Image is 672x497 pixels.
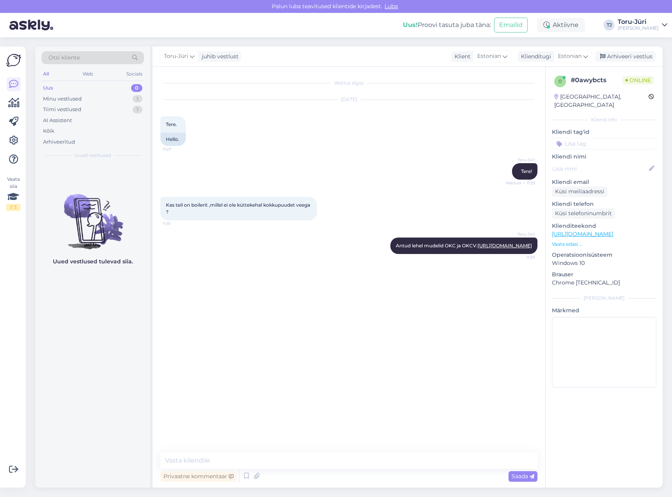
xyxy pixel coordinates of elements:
span: Estonian [477,52,501,61]
div: Küsi telefoninumbrit [552,208,615,219]
div: 1 [133,95,142,103]
span: Toru-Jüri [506,157,535,163]
div: Privaatne kommentaar [160,471,237,482]
div: 0 [131,84,142,92]
div: Proovi tasuta juba täna: [403,20,491,30]
p: Kliendi telefon [552,200,656,208]
span: Toru-Jüri [164,52,188,61]
span: Tere. [166,121,177,127]
span: 0 [559,78,562,84]
span: Antud lehel mudelid OKC ja OKCV: [396,243,532,248]
div: Hello. [160,133,186,146]
div: Web [81,69,95,79]
span: Saada [512,473,534,480]
div: TJ [604,20,615,31]
div: Klient [451,52,471,61]
div: Klienditugi [518,52,551,61]
span: Luba [382,3,400,10]
div: Aktiivne [537,18,585,32]
p: Märkmed [552,306,656,315]
input: Lisa nimi [552,164,647,173]
div: Tiimi vestlused [43,106,81,113]
p: Uued vestlused tulevad siia. [53,258,133,266]
div: All [41,69,50,79]
p: Klienditeekond [552,222,656,230]
div: Uus [43,84,53,92]
div: [PERSON_NAME] [618,25,659,31]
p: Operatsioonisüsteem [552,251,656,259]
p: Kliendi tag'id [552,128,656,136]
span: 11:27 [163,146,192,152]
img: No chats [35,180,150,250]
div: [PERSON_NAME] [552,295,656,302]
p: Kliendi nimi [552,153,656,161]
span: Kas teil on boilerit ,millel ei ole küttekehal kokkupuudet veega ? [166,202,311,215]
p: Kliendi email [552,178,656,186]
div: Arhiveeri vestlus [595,51,656,62]
span: Tere! [521,168,532,174]
div: Vestlus algas [160,79,537,86]
div: juhib vestlust [199,52,239,61]
div: Kõik [43,127,54,135]
p: Chrome [TECHNICAL_ID] [552,279,656,287]
input: Lisa tag [552,138,656,149]
div: Kliendi info [552,116,656,123]
a: [URL][DOMAIN_NAME] [478,243,532,248]
span: 11:31 [163,221,192,227]
span: Toru-Jüri [506,231,535,237]
div: AI Assistent [43,117,72,124]
b: Uus! [403,21,418,29]
div: Socials [125,69,144,79]
button: Emailid [494,18,528,32]
img: Askly Logo [6,53,21,68]
div: Toru-Jüri [618,19,659,25]
div: 1 / 3 [6,204,20,211]
span: Online [622,76,654,85]
span: Uued vestlused [75,152,111,159]
p: Windows 10 [552,259,656,267]
div: Arhiveeritud [43,138,75,146]
div: Vaata siia [6,176,20,211]
a: Toru-Jüri[PERSON_NAME] [618,19,667,31]
div: [GEOGRAPHIC_DATA], [GEOGRAPHIC_DATA] [554,93,649,109]
a: [URL][DOMAIN_NAME] [552,230,613,238]
p: Vaata edasi ... [552,241,656,248]
span: Nähtud ✓ 11:29 [506,180,535,186]
div: # 0awybcts [571,76,622,85]
span: Otsi kliente [49,54,80,62]
span: Estonian [558,52,582,61]
div: Küsi meiliaadressi [552,186,607,197]
p: Brauser [552,270,656,279]
div: 1 [133,106,142,113]
div: Minu vestlused [43,95,82,103]
span: 11:33 [506,254,535,260]
div: [DATE] [160,96,537,103]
